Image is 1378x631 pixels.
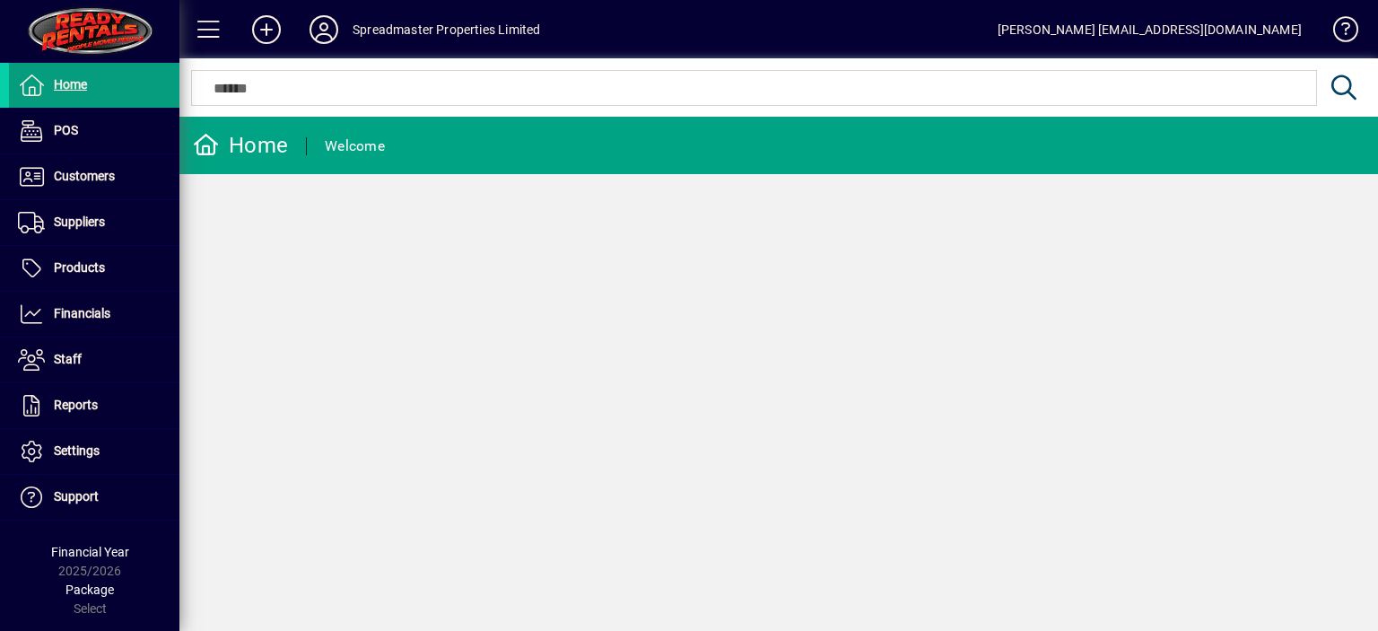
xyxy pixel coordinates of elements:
span: Home [54,77,87,92]
span: POS [54,123,78,137]
span: Support [54,489,99,504]
span: Customers [54,169,115,183]
button: Add [238,13,295,46]
a: Knowledge Base [1320,4,1356,62]
div: [PERSON_NAME] [EMAIL_ADDRESS][DOMAIN_NAME] [998,15,1302,44]
button: Profile [295,13,353,46]
div: Home [193,131,288,160]
div: Welcome [325,132,385,161]
a: Staff [9,337,179,382]
div: Spreadmaster Properties Limited [353,15,540,44]
a: Customers [9,154,179,199]
a: Financials [9,292,179,337]
a: Support [9,475,179,520]
span: Reports [54,398,98,412]
a: Products [9,246,179,291]
span: Financial Year [51,545,129,559]
span: Staff [54,352,82,366]
a: Suppliers [9,200,179,245]
span: Financials [54,306,110,320]
a: Settings [9,429,179,474]
span: Package [65,583,114,597]
a: POS [9,109,179,153]
span: Products [54,260,105,275]
span: Suppliers [54,215,105,229]
a: Reports [9,383,179,428]
span: Settings [54,443,100,458]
